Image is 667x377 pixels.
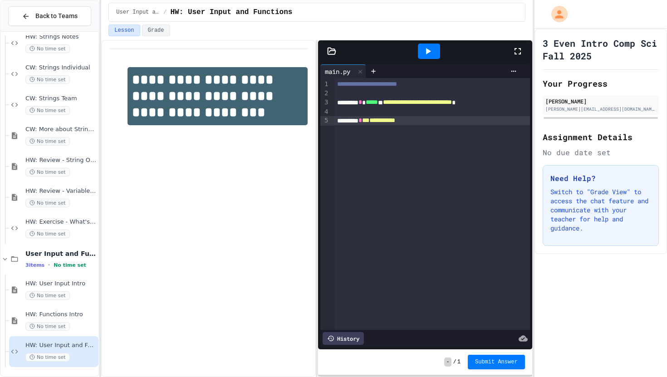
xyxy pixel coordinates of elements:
div: main.py [320,64,366,78]
span: No time set [25,322,70,331]
span: HW: Functions Intro [25,311,97,318]
span: No time set [54,262,86,268]
p: Switch to "Grade View" to access the chat feature and communicate with your teacher for help and ... [550,187,651,233]
div: [PERSON_NAME] [545,97,656,105]
span: Submit Answer [475,358,518,366]
span: - [444,357,451,367]
span: User Input and Functions [116,9,160,16]
span: HW: User Input Intro [25,280,97,288]
h3: Need Help? [550,173,651,184]
span: No time set [25,291,70,300]
span: No time set [25,199,70,207]
div: History [323,332,364,345]
span: HW: Review - String Operators [25,157,97,164]
div: My Account [542,4,570,24]
span: No time set [25,353,70,362]
button: Back to Teams [8,6,91,26]
span: HW: User Input and Functions [25,342,97,349]
span: 1 [457,358,461,366]
div: 2 [320,89,329,98]
span: CW: Strings Team [25,95,97,103]
span: No time set [25,75,70,84]
span: / [453,358,456,366]
span: User Input and Functions [25,250,97,258]
div: 1 [320,80,329,89]
span: HW: User Input and Functions [171,7,293,18]
span: / [163,9,167,16]
h2: Assignment Details [543,131,659,143]
span: No time set [25,44,70,53]
button: Lesson [108,24,140,36]
span: • [48,261,50,269]
span: CW: More about String Operators [25,126,97,133]
span: Back to Teams [35,11,78,21]
h2: Your Progress [543,77,659,90]
button: Grade [142,24,170,36]
span: No time set [25,230,70,238]
span: CW: Strings Individual [25,64,97,72]
span: No time set [25,106,70,115]
span: HW: Strings Notes [25,33,97,41]
div: 3 [320,98,329,107]
span: 3 items [25,262,44,268]
span: No time set [25,137,70,146]
h1: 3 Even Intro Comp Sci Fall 2025 [543,37,659,62]
span: No time set [25,168,70,176]
span: HW: Exercise - What's the Type? [25,218,97,226]
div: 4 [320,108,329,117]
div: 5 [320,116,329,125]
button: Submit Answer [468,355,525,369]
span: HW: Review - Variables and Data Types [25,187,97,195]
div: [PERSON_NAME][EMAIL_ADDRESS][DOMAIN_NAME] [545,106,656,113]
div: No due date set [543,147,659,158]
div: main.py [320,67,355,76]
